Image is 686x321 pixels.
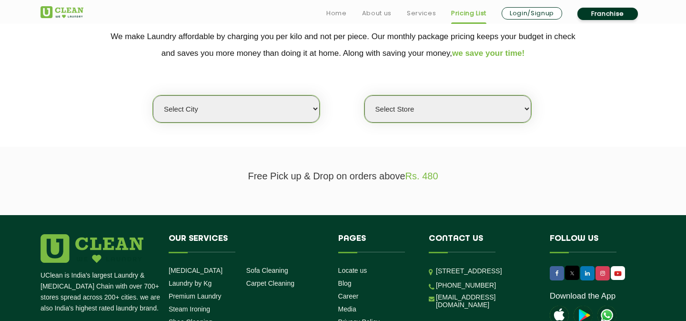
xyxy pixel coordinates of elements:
a: Career [338,292,359,300]
span: Rs. 480 [405,171,438,181]
a: About us [362,8,392,19]
h4: Follow us [550,234,634,252]
a: Carpet Cleaning [246,280,294,287]
p: We make Laundry affordable by charging you per kilo and not per piece. Our monthly package pricin... [40,28,646,62]
p: UClean is India's largest Laundry & [MEDICAL_DATA] Chain with over 700+ stores spread across 200+... [40,270,161,314]
span: we save your time! [452,49,525,58]
a: [MEDICAL_DATA] [169,267,222,274]
a: [PHONE_NUMBER] [436,281,496,289]
img: logo.png [40,234,143,263]
h4: Contact us [429,234,535,252]
p: Free Pick up & Drop on orders above [40,171,646,182]
a: Blog [338,280,352,287]
h4: Our Services [169,234,324,252]
a: Media [338,305,356,313]
a: Login/Signup [502,7,562,20]
p: [STREET_ADDRESS] [436,266,535,277]
a: Pricing List [451,8,486,19]
a: Steam Ironing [169,305,210,313]
h4: Pages [338,234,415,252]
img: UClean Laundry and Dry Cleaning [40,6,83,18]
a: Services [407,8,436,19]
img: UClean Laundry and Dry Cleaning [612,269,624,279]
a: Locate us [338,267,367,274]
a: Download the App [550,291,615,301]
a: Premium Laundry [169,292,222,300]
a: Franchise [577,8,638,20]
a: Sofa Cleaning [246,267,288,274]
a: [EMAIL_ADDRESS][DOMAIN_NAME] [436,293,535,309]
a: Laundry by Kg [169,280,212,287]
a: Home [326,8,347,19]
